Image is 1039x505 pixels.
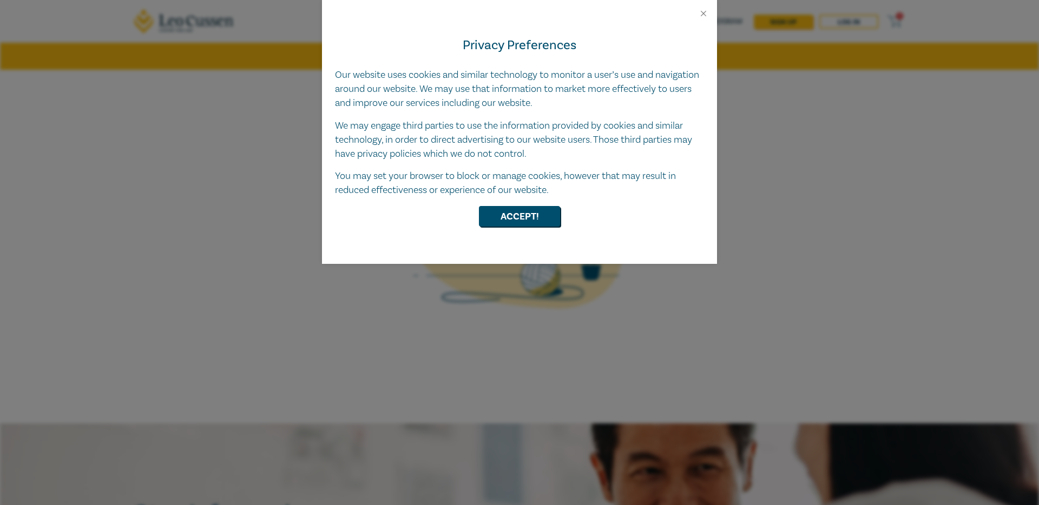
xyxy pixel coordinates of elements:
h4: Privacy Preferences [335,36,704,55]
p: You may set your browser to block or manage cookies, however that may result in reduced effective... [335,169,704,197]
p: We may engage third parties to use the information provided by cookies and similar technology, in... [335,119,704,161]
button: Accept! [479,206,560,227]
p: Our website uses cookies and similar technology to monitor a user’s use and navigation around our... [335,68,704,110]
button: Close [699,9,708,18]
